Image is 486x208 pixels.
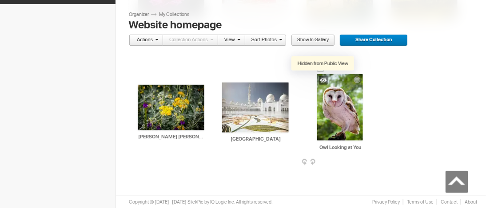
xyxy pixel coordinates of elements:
a: Collection Actions [163,35,213,46]
a: Show in Gallery [291,35,335,46]
a: View [218,35,240,46]
a: Actions [129,35,158,46]
input: Dusty Miller Herbs [138,133,205,141]
a: Privacy Policy [368,199,403,205]
img: Grand_Mosque_Abu_Dhabi.webp [222,82,289,133]
div: Copyright © [DATE]–[DATE] SlickPic by IQ Logic Inc. All rights reserved. [129,199,273,206]
input: Owl Looking at You [307,143,374,151]
input: Grand Mosque Abu Dhabi [222,135,290,143]
a: Contact [437,199,461,205]
img: Dusty_Miller_Herbs.webp [138,85,204,130]
a: About [461,199,477,205]
span: Show in Gallery [291,35,329,46]
img: Owl_Looking_at_You.webp [317,74,363,141]
a: Terms of Use [403,199,437,205]
a: My Collections [157,11,198,18]
a: Sort Photos [245,35,282,46]
span: Share Collection [339,35,402,46]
